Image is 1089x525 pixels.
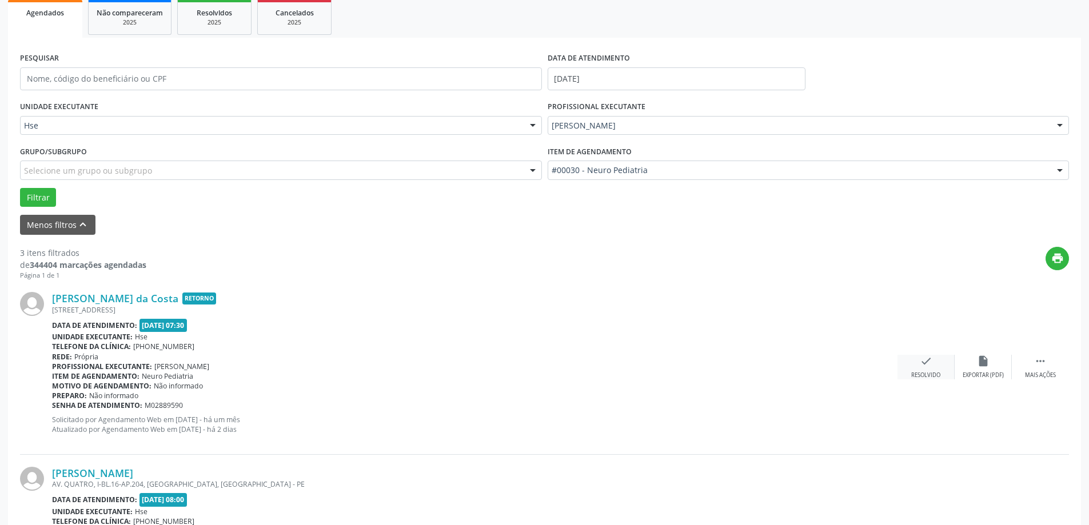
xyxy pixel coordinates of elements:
[52,479,897,489] div: AV. QUATRO, I-BL.16-AP.204, [GEOGRAPHIC_DATA], [GEOGRAPHIC_DATA] - PE
[26,8,64,18] span: Agendados
[52,371,139,381] b: Item de agendamento:
[552,165,1046,176] span: #00030 - Neuro Pediatria
[52,352,72,362] b: Rede:
[52,381,151,391] b: Motivo de agendamento:
[1046,247,1069,270] button: print
[139,319,188,332] span: [DATE] 07:30
[52,342,131,351] b: Telefone da clínica:
[20,271,146,280] div: Página 1 de 1
[52,305,897,315] div: [STREET_ADDRESS]
[154,381,203,391] span: Não informado
[197,8,232,18] span: Resolvidos
[24,120,518,131] span: Hse
[52,415,897,434] p: Solicitado por Agendamento Web em [DATE] - há um mês Atualizado por Agendamento Web em [DATE] - h...
[97,18,163,27] div: 2025
[20,215,95,235] button: Menos filtroskeyboard_arrow_up
[548,67,805,90] input: Selecione um intervalo
[276,8,314,18] span: Cancelados
[30,259,146,270] strong: 344404 marcações agendadas
[20,98,98,116] label: UNIDADE EXECUTANTE
[182,292,216,304] span: Retorno
[135,332,147,342] span: Hse
[52,320,137,330] b: Data de atendimento:
[552,120,1046,131] span: [PERSON_NAME]
[20,292,44,316] img: img
[1051,252,1064,264] i: print
[548,50,630,67] label: DATA DE ATENDIMENTO
[1034,355,1047,367] i: 
[911,371,940,379] div: Resolvido
[548,143,632,161] label: Item de agendamento
[52,292,178,304] a: [PERSON_NAME] da Costa
[20,247,146,259] div: 3 itens filtrados
[52,400,142,410] b: Senha de atendimento:
[20,143,87,161] label: Grupo/Subgrupo
[20,467,44,491] img: img
[920,355,932,367] i: check
[20,259,146,271] div: de
[77,218,89,231] i: keyboard_arrow_up
[548,98,645,116] label: PROFISSIONAL EXECUTANTE
[52,495,137,504] b: Data de atendimento:
[20,188,56,207] button: Filtrar
[977,355,990,367] i: insert_drive_file
[145,400,183,410] span: M02889590
[74,352,98,362] span: Própria
[97,8,163,18] span: Não compareceram
[52,467,133,479] a: [PERSON_NAME]
[142,371,193,381] span: Neuro Pediatria
[266,18,323,27] div: 2025
[52,362,152,371] b: Profissional executante:
[186,18,243,27] div: 2025
[20,67,542,90] input: Nome, código do beneficiário ou CPF
[139,493,188,506] span: [DATE] 08:00
[154,362,209,371] span: [PERSON_NAME]
[20,50,59,67] label: PESQUISAR
[1025,371,1056,379] div: Mais ações
[24,165,152,177] span: Selecione um grupo ou subgrupo
[135,507,147,516] span: Hse
[52,391,87,400] b: Preparo:
[963,371,1004,379] div: Exportar (PDF)
[52,332,133,342] b: Unidade executante:
[52,507,133,516] b: Unidade executante:
[89,391,138,400] span: Não informado
[133,342,194,351] span: [PHONE_NUMBER]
